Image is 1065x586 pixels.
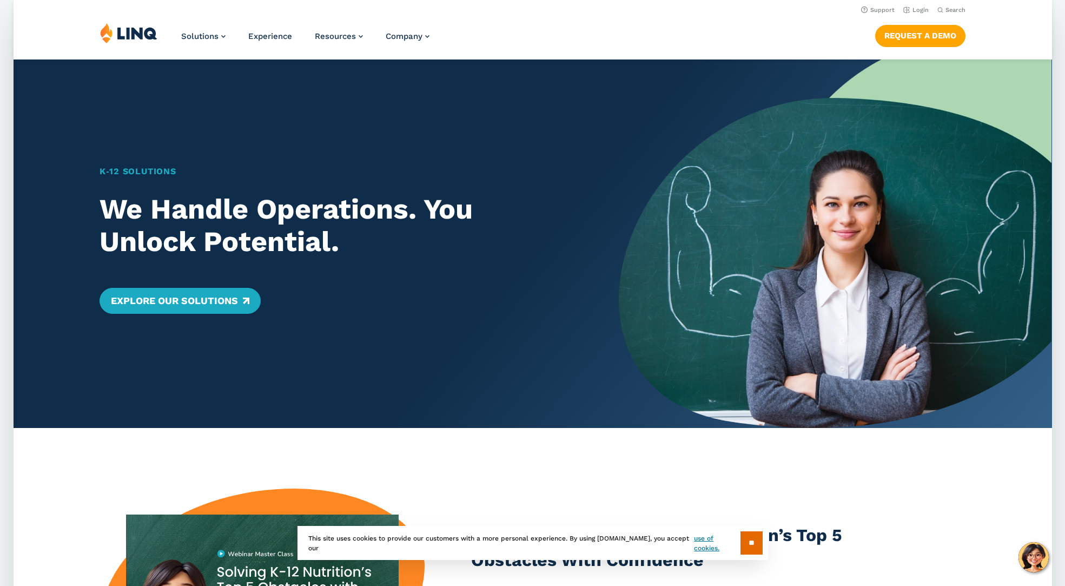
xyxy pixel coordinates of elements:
div: This site uses cookies to provide our customers with a more personal experience. By using [DOMAIN... [297,526,768,560]
span: Solutions [181,31,219,41]
a: Company [386,31,429,41]
a: Explore Our Solutions [100,288,260,314]
nav: Button Navigation [875,23,965,47]
span: Company [386,31,422,41]
img: LINQ | K‑12 Software [100,23,157,43]
h3: Master Class: Solving K-12 Nutrition’s Top 5 Obstacles With Confidence [471,523,891,572]
span: Search [945,6,965,14]
button: Open Search Bar [937,6,965,14]
img: Home Banner [619,60,1051,428]
a: Resources [315,31,363,41]
nav: Primary Navigation [181,23,429,58]
a: Solutions [181,31,226,41]
nav: Utility Navigation [14,3,1052,15]
a: use of cookies. [694,534,740,553]
h2: We Handle Operations. You Unlock Potential. [100,193,577,258]
a: Support [861,6,894,14]
button: Hello, have a question? Let’s chat. [1018,542,1049,572]
h1: K‑12 Solutions [100,165,577,178]
a: Login [903,6,928,14]
a: Request a Demo [875,25,965,47]
span: Resources [315,31,356,41]
a: Experience [248,31,292,41]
